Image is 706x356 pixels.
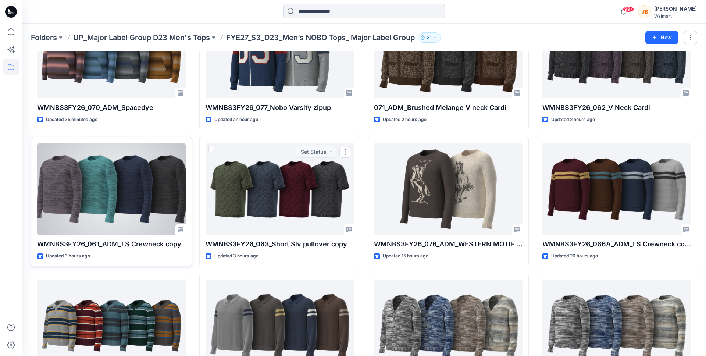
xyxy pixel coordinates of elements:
p: FYE27_S3_D23_Men’s NOBO Tops_ Major Label Group [226,32,415,43]
div: [PERSON_NAME] [654,4,697,13]
a: WMNBS3FY26_077_Nobo Varsity zipup [206,7,354,98]
a: WMNBS3FY26_066A_ADM_LS Crewneck copy [542,143,691,235]
a: WMNBS3FY26_062_V Neck Cardi [542,7,691,98]
div: Walmart [654,13,697,19]
a: UP_Major Label Group D23 Men's Tops [73,32,210,43]
p: Updated an hour ago [214,116,258,124]
p: Updated 20 hours ago [551,252,598,260]
p: WMNBS3FY26_061_ADM_LS Crewneck copy [37,239,186,249]
a: WMNBS3FY26_063_Short Slv pullover copy [206,143,354,235]
p: 31 [427,33,432,42]
p: Updated 3 hours ago [214,252,258,260]
p: WMNBS3FY26_062_V Neck Cardi [542,103,691,113]
div: JB [638,5,651,18]
a: Folders [31,32,57,43]
p: WMNBS3FY26_070_ADM_Spacedye [37,103,186,113]
p: Updated 2 hours ago [383,116,427,124]
p: Updated 2 hours ago [551,116,595,124]
p: WMNBS3FY26_076_ADM_WESTERN MOTIF CREWNECK [374,239,523,249]
a: WMNBS3FY26_070_ADM_Spacedye [37,7,186,98]
button: New [645,31,678,44]
span: 99+ [623,6,634,12]
button: 31 [418,32,441,43]
a: WMNBS3FY26_061_ADM_LS Crewneck copy [37,143,186,235]
p: Updated 35 minutes ago [46,116,97,124]
a: 071_ADM_Brushed Melange V neck Cardi [374,7,523,98]
p: Updated 3 hours ago [46,252,90,260]
p: Updated 15 hours ago [383,252,428,260]
p: WMNBS3FY26_063_Short Slv pullover copy [206,239,354,249]
a: WMNBS3FY26_076_ADM_WESTERN MOTIF CREWNECK [374,143,523,235]
p: 071_ADM_Brushed Melange V neck Cardi [374,103,523,113]
p: WMNBS3FY26_066A_ADM_LS Crewneck copy [542,239,691,249]
p: WMNBS3FY26_077_Nobo Varsity zipup [206,103,354,113]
